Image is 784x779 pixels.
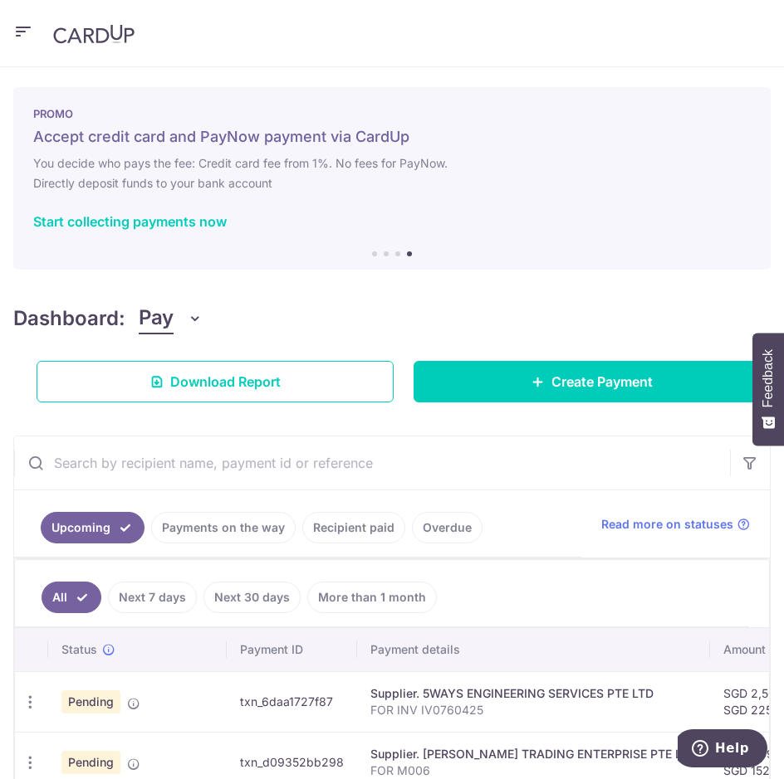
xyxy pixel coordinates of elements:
span: Feedback [761,349,776,407]
div: Supplier. [PERSON_NAME] TRADING ENTERPRISE PTE LTD [370,746,697,762]
button: Pay [139,303,203,334]
a: More than 1 month [307,582,437,613]
th: Payment details [357,628,710,671]
th: Payment ID [227,628,357,671]
a: Next 30 days [203,582,301,613]
a: Download Report [37,361,394,402]
h6: You decide who pays the fee: Credit card fee from 1%. No fees for PayNow. Directly deposit funds ... [33,153,751,193]
a: Next 7 days [108,582,197,613]
a: All [42,582,101,613]
a: Read more on statuses [601,516,750,533]
p: FOR INV IV0760425 [370,702,697,718]
a: Payments on the way [151,512,296,543]
h5: Accept credit card and PayNow payment via CardUp [33,127,751,147]
a: Upcoming [41,512,145,543]
span: Pending [61,690,120,713]
p: PROMO [33,107,751,120]
a: Create Payment [414,361,771,402]
img: CardUp [53,24,135,44]
a: Start collecting payments now [33,213,227,230]
input: Search by recipient name, payment id or reference [14,436,730,489]
a: Recipient paid [302,512,405,543]
span: Pay [139,303,174,334]
span: Download Report [170,372,281,392]
span: Create Payment [551,372,653,392]
p: FOR M006 [370,762,697,779]
h4: Dashboard: [13,304,125,334]
iframe: Opens a widget where you can find more information [678,729,767,771]
span: Status [61,641,97,658]
span: Read more on statuses [601,516,733,533]
span: Pending [61,751,120,774]
td: txn_6daa1727f87 [227,671,357,732]
a: Overdue [412,512,483,543]
div: Supplier. 5WAYS ENGINEERING SERVICES PTE LTD [370,685,697,702]
button: Feedback - Show survey [752,333,784,445]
